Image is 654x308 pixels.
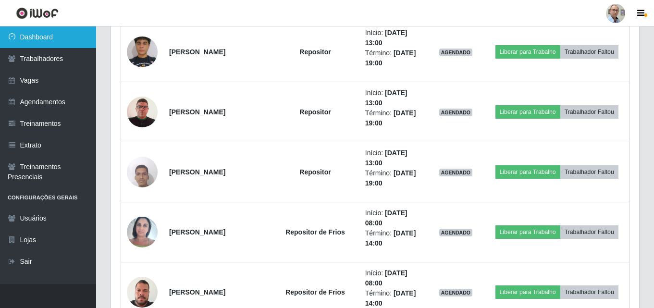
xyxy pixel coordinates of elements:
[365,29,407,47] time: [DATE] 13:00
[560,225,618,239] button: Trabalhador Faltou
[560,45,618,59] button: Trabalhador Faltou
[439,169,473,176] span: AGENDADO
[127,211,158,252] img: 1705690307767.jpeg
[127,18,158,86] img: 1753839169736.jpeg
[365,268,421,288] li: Início:
[495,285,560,299] button: Liberar para Trabalho
[365,228,421,248] li: Término:
[16,7,59,19] img: CoreUI Logo
[169,48,225,56] strong: [PERSON_NAME]
[169,168,225,176] strong: [PERSON_NAME]
[365,209,407,227] time: [DATE] 08:00
[495,45,560,59] button: Liberar para Trabalho
[365,148,421,168] li: Início:
[560,285,618,299] button: Trabalhador Faltou
[169,288,225,296] strong: [PERSON_NAME]
[365,89,407,107] time: [DATE] 13:00
[439,289,473,296] span: AGENDADO
[560,165,618,179] button: Trabalhador Faltou
[495,165,560,179] button: Liberar para Trabalho
[285,228,345,236] strong: Repositor de Frios
[495,105,560,119] button: Liberar para Trabalho
[365,108,421,128] li: Término:
[127,151,158,192] img: 1746972058547.jpeg
[127,90,158,134] img: 1746885131832.jpeg
[365,48,421,68] li: Término:
[299,48,331,56] strong: Repositor
[365,208,421,228] li: Início:
[365,88,421,108] li: Início:
[365,28,421,48] li: Início:
[169,108,225,116] strong: [PERSON_NAME]
[299,108,331,116] strong: Repositor
[439,49,473,56] span: AGENDADO
[439,229,473,236] span: AGENDADO
[299,168,331,176] strong: Repositor
[365,149,407,167] time: [DATE] 13:00
[439,109,473,116] span: AGENDADO
[285,288,345,296] strong: Repositor de Frios
[365,168,421,188] li: Término:
[365,269,407,287] time: [DATE] 08:00
[560,105,618,119] button: Trabalhador Faltou
[169,228,225,236] strong: [PERSON_NAME]
[495,225,560,239] button: Liberar para Trabalho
